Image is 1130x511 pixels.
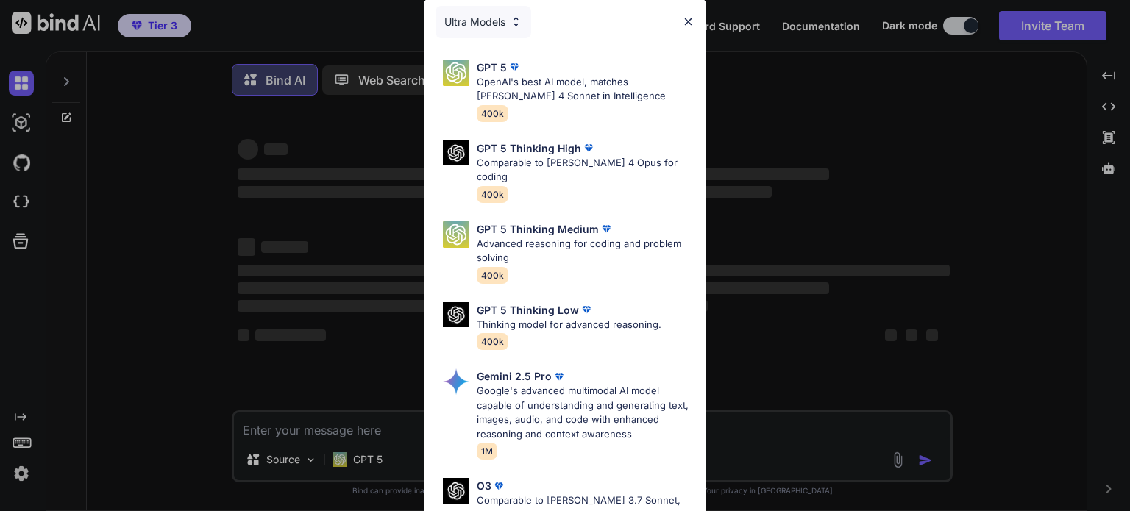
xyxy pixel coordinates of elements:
img: Pick Models [443,221,469,248]
p: GPT 5 Thinking Medium [477,221,599,237]
img: Pick Models [443,368,469,395]
span: 1M [477,443,497,460]
p: Google's advanced multimodal AI model capable of understanding and generating text, images, audio... [477,384,694,441]
span: 400k [477,186,508,203]
p: OpenAI's best AI model, matches [PERSON_NAME] 4 Sonnet in Intelligence [477,75,694,104]
img: premium [491,479,506,493]
p: GPT 5 [477,60,507,75]
p: Thinking model for advanced reasoning. [477,318,661,332]
img: Pick Models [510,15,522,28]
p: Gemini 2.5 Pro [477,368,552,384]
span: 400k [477,333,508,350]
p: GPT 5 Thinking High [477,140,581,156]
img: premium [507,60,522,74]
p: O3 [477,478,491,493]
img: Pick Models [443,140,469,166]
img: premium [581,140,596,155]
p: Advanced reasoning for coding and problem solving [477,237,694,265]
div: Ultra Models [436,6,531,38]
p: GPT 5 Thinking Low [477,302,579,318]
img: premium [599,221,614,236]
img: Pick Models [443,302,469,328]
img: close [682,15,694,28]
img: premium [579,302,594,317]
img: Pick Models [443,478,469,504]
span: 400k [477,105,508,122]
span: 400k [477,267,508,284]
p: Comparable to [PERSON_NAME] 4 Opus for coding [477,156,694,185]
img: premium [552,369,566,384]
img: Pick Models [443,60,469,86]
